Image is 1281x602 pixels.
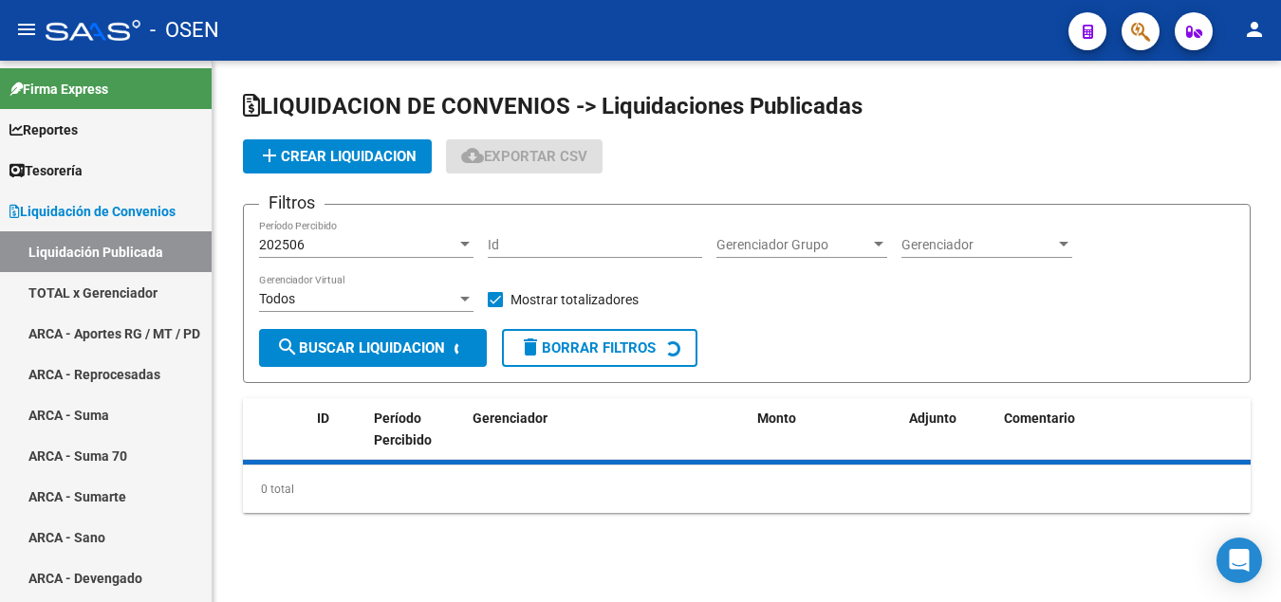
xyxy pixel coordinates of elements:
h3: Filtros [259,190,325,216]
datatable-header-cell: Gerenciador [465,398,750,482]
div: Open Intercom Messenger [1216,538,1262,583]
datatable-header-cell: Período Percibido [366,398,437,482]
button: Exportar CSV [446,139,603,173]
button: Borrar Filtros [502,329,697,367]
span: Gerenciador Grupo [716,237,870,253]
span: Monto [757,410,796,426]
span: Gerenciador [473,410,548,426]
span: Borrar Filtros [519,339,656,356]
span: Mostrar totalizadores [511,288,639,311]
mat-icon: add [258,144,281,167]
span: Exportar CSV [461,148,587,165]
datatable-header-cell: ID [309,398,366,482]
span: Período Percibido [374,410,432,447]
span: Liquidación de Convenios [9,201,176,222]
datatable-header-cell: Comentario [996,398,1251,482]
datatable-header-cell: Monto [750,398,901,482]
span: ID [317,410,329,426]
button: Buscar Liquidacion [259,329,487,367]
span: Adjunto [909,410,956,426]
button: Crear Liquidacion [243,139,432,173]
span: 202506 [259,237,305,252]
span: Reportes [9,119,78,140]
span: Comentario [1004,410,1075,426]
span: Tesorería [9,160,83,181]
datatable-header-cell: Adjunto [901,398,996,482]
mat-icon: cloud_download [461,144,484,167]
span: Buscar Liquidacion [276,339,445,356]
span: Firma Express [9,79,108,100]
span: Gerenciador [901,237,1055,253]
mat-icon: menu [15,18,38,41]
span: Crear Liquidacion [258,148,417,165]
span: - OSEN [150,9,219,51]
mat-icon: search [276,336,299,358]
span: LIQUIDACION DE CONVENIOS -> Liquidaciones Publicadas [243,93,863,119]
mat-icon: person [1243,18,1266,41]
mat-icon: delete [519,336,542,358]
div: 0 total [243,465,1251,513]
span: Todos [259,291,295,306]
